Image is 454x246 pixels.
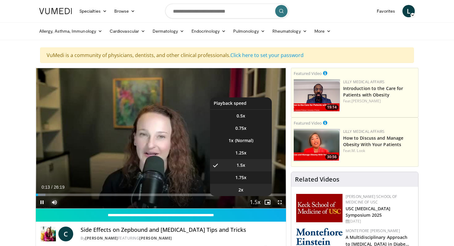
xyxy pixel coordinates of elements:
[36,194,286,196] div: Progress Bar
[343,79,385,84] a: Lilly Medical Affairs
[41,227,56,241] img: Dr. Carolynn Francavilla
[81,227,281,233] h4: Side Effects on Zepbound and [MEDICAL_DATA] Tips and Tricks
[294,129,340,161] img: c98a6a29-1ea0-4bd5-8cf5-4d1e188984a7.png.150x105_q85_crop-smart_upscale.png
[296,194,343,222] img: 7b941f1f-d101-407a-8bfa-07bd47db01ba.png.150x105_q85_autocrop_double_scale_upscale_version-0.2.jpg
[165,4,289,18] input: Search topics, interventions
[76,5,111,17] a: Specialties
[346,219,413,224] div: [DATE]
[85,236,118,241] a: [PERSON_NAME]
[294,120,322,126] small: Featured Video
[229,137,233,144] span: 1x
[351,98,381,104] a: [PERSON_NAME]
[343,135,404,147] a: How to Discuss and Manage Obesity With Your Patients
[235,174,246,181] span: 1.75x
[294,79,340,112] a: 19:14
[54,185,65,190] span: 26:19
[41,185,50,190] span: 0:13
[295,176,339,183] h4: Related Videos
[36,68,286,209] video-js: Video Player
[48,196,61,208] button: Mute
[346,228,400,233] a: Montefiore [PERSON_NAME]
[346,206,391,218] a: USC [MEDICAL_DATA] Symposium 2025
[269,25,311,37] a: Rheumatology
[39,8,72,14] img: VuMedi Logo
[36,196,48,208] button: Pause
[188,25,229,37] a: Endocrinology
[351,148,365,153] a: M. Look
[274,196,286,208] button: Fullscreen
[229,25,269,37] a: Pulmonology
[51,185,53,190] span: /
[139,236,172,241] a: [PERSON_NAME]
[294,129,340,161] a: 30:56
[296,228,343,245] img: b0142b4c-93a1-4b58-8f91-5265c282693c.png.150x105_q85_autocrop_double_scale_upscale_version-0.2.png
[325,105,338,110] span: 19:14
[36,25,106,37] a: Allergy, Asthma, Immunology
[373,5,399,17] a: Favorites
[249,196,261,208] button: Playback Rate
[149,25,188,37] a: Dermatology
[58,227,73,241] a: C
[261,196,274,208] button: Enable picture-in-picture mode
[230,52,304,59] a: Click here to set your password
[343,85,403,98] a: Introduction to the Care for Patients with Obesity
[325,154,338,160] span: 30:56
[346,194,397,205] a: [PERSON_NAME] School of Medicine of USC
[238,187,243,193] span: 2x
[106,25,149,37] a: Cardiovascular
[343,98,416,104] div: Feat.
[235,150,246,156] span: 1.25x
[40,47,414,63] div: VuMedi is a community of physicians, dentists, and other clinical professionals.
[343,148,416,154] div: Feat.
[237,162,245,168] span: 1.5x
[311,25,334,37] a: More
[235,125,246,131] span: 0.75x
[81,236,281,241] div: By FEATURING
[402,5,415,17] a: L
[237,113,245,119] span: 0.5x
[294,79,340,112] img: acc2e291-ced4-4dd5-b17b-d06994da28f3.png.150x105_q85_crop-smart_upscale.png
[111,5,139,17] a: Browse
[294,71,322,76] small: Featured Video
[343,129,385,134] a: Lilly Medical Affairs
